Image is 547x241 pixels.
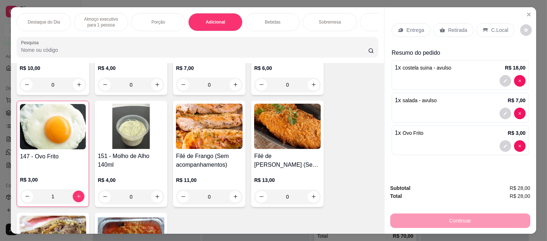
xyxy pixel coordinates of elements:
p: R$ 3,00 [508,129,526,137]
img: product-image [254,104,321,149]
button: decrease-product-quantity [99,191,111,203]
p: R$ 3,00 [20,176,86,183]
p: Entrega [407,26,424,34]
button: Close [523,9,535,20]
p: Resumo do pedido [392,49,529,57]
h4: Filé de Frango (Sem acompanhamentos) [176,152,243,169]
p: Bebidas [265,19,281,25]
button: increase-product-quantity [73,79,85,91]
button: increase-product-quantity [308,79,319,91]
h4: Filé de [PERSON_NAME] (Sem acompanhamentos) [254,152,321,169]
span: R$ 28,00 [510,192,530,200]
p: R$ 13,00 [254,176,321,184]
p: R$ 6,00 [254,65,321,72]
p: Almoço executivo para 1 pessoa [80,16,122,28]
button: decrease-product-quantity [500,140,511,152]
p: R$ 7,00 [508,97,526,104]
img: product-image [98,104,164,149]
button: increase-product-quantity [230,191,241,203]
button: decrease-product-quantity [256,191,267,203]
button: decrease-product-quantity [177,79,189,91]
h4: 147 - Ovo Frito [20,152,86,161]
h4: 151 - Molho de Alho 140ml [98,152,164,169]
span: salada - avulso [403,97,437,103]
p: Sobremesa [319,19,341,25]
button: decrease-product-quantity [21,191,33,202]
p: R$ 4,00 [98,65,164,72]
img: product-image [176,104,243,149]
label: Pesquisa [21,40,41,46]
p: 1 x [395,96,437,105]
button: decrease-product-quantity [256,79,267,91]
img: product-image [20,104,86,149]
p: Destaque do Dia [28,19,60,25]
button: increase-product-quantity [151,79,163,91]
button: decrease-product-quantity [514,108,526,119]
p: R$ 4,00 [98,176,164,184]
button: decrease-product-quantity [514,140,526,152]
strong: Subtotal [390,185,411,191]
p: 1 x [395,63,451,72]
p: 1 x [395,129,424,137]
button: decrease-product-quantity [99,79,111,91]
button: decrease-product-quantity [520,24,532,36]
strong: Total [390,193,402,199]
button: decrease-product-quantity [514,75,526,87]
button: increase-product-quantity [151,191,163,203]
span: Ovo Frito [403,130,424,136]
button: decrease-product-quantity [21,79,33,91]
p: Retirada [448,26,467,34]
input: Pesquisa [21,46,368,54]
button: increase-product-quantity [230,79,241,91]
button: increase-product-quantity [73,191,84,202]
button: decrease-product-quantity [500,75,511,87]
p: R$ 7,00 [176,65,243,72]
span: costela suina - avulso [403,65,451,71]
p: Porção [151,19,165,25]
p: C.Local [491,26,508,34]
p: R$ 10,00 [20,65,86,72]
button: decrease-product-quantity [177,191,189,203]
button: increase-product-quantity [308,191,319,203]
button: decrease-product-quantity [500,108,511,119]
p: Adicional [206,19,225,25]
p: R$ 18,00 [505,64,526,71]
span: R$ 28,00 [510,184,530,192]
p: R$ 11,00 [176,176,243,184]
